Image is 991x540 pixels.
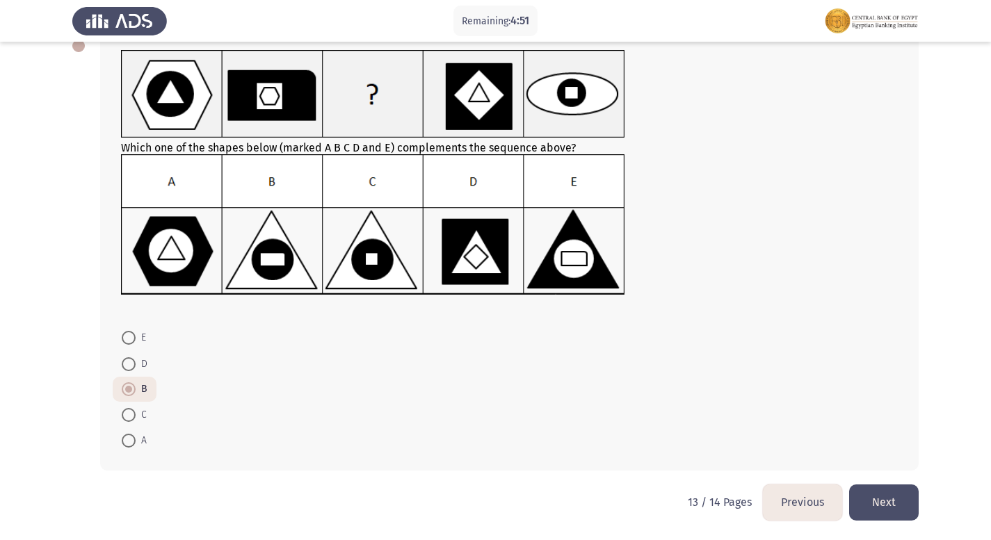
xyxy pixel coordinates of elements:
[462,13,529,30] p: Remaining:
[121,154,625,295] img: UkFYMDA5MUIucG5nMTYyMjAzMzI0NzA2Ng==.png
[121,50,898,311] div: Which one of the shapes below (marked A B C D and E) complements the sequence above?
[763,484,842,520] button: load previous page
[72,1,167,40] img: Assess Talent Management logo
[136,329,146,346] span: E
[121,50,625,138] img: UkFYMDA5MUEucG5nMTYyMjAzMzE3MTk3Nw==.png
[849,484,919,520] button: load next page
[136,356,147,373] span: D
[136,407,147,423] span: C
[136,381,147,398] span: B
[136,432,147,449] span: A
[510,14,529,27] span: 4:51
[824,1,919,40] img: Assessment logo of FOCUS Assessment 3 Modules EN
[688,496,752,509] p: 13 / 14 Pages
